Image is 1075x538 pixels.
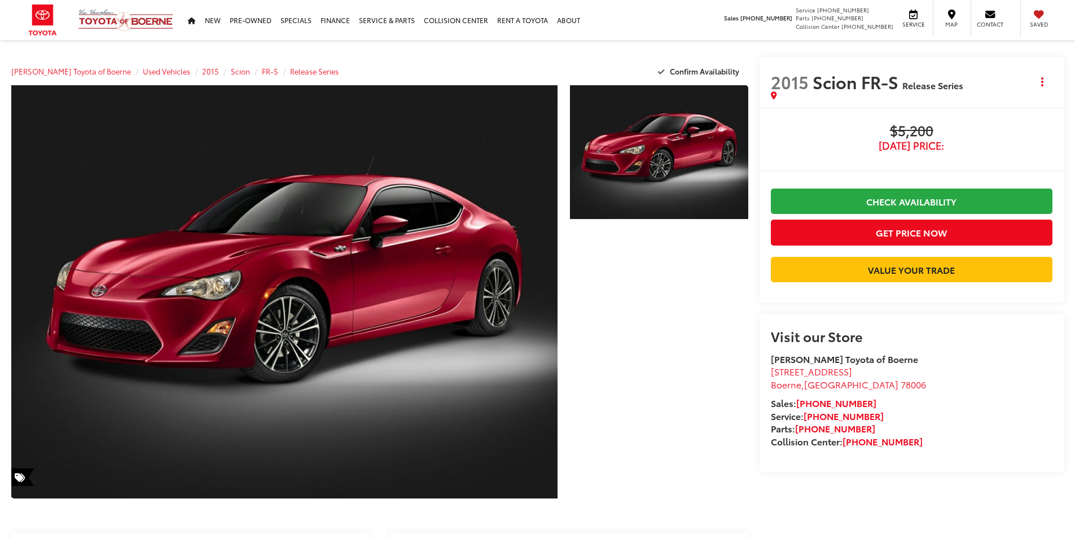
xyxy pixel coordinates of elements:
[841,22,893,30] span: [PHONE_NUMBER]
[771,378,801,391] span: Boerne
[202,66,219,76] a: 2015
[771,378,926,391] span: ,
[804,378,898,391] span: [GEOGRAPHIC_DATA]
[771,365,926,391] a: [STREET_ADDRESS] Boerne,[GEOGRAPHIC_DATA] 78006
[771,329,1052,343] h2: Visit our Store
[570,85,748,219] a: Expand Photo 1
[771,409,884,422] strong: Service:
[771,352,918,365] strong: [PERSON_NAME] Toyota of Boerne
[901,20,926,28] span: Service
[771,396,876,409] strong: Sales:
[771,365,852,378] span: [STREET_ADDRESS]
[568,84,749,220] img: 2015 Scion FR-S Release Series
[771,435,923,448] strong: Collision Center:
[771,123,1052,140] span: $5,200
[262,66,278,76] a: FR-S
[1041,77,1043,86] span: dropdown dots
[796,6,815,14] span: Service
[771,422,875,435] strong: Parts:
[771,69,809,94] span: 2015
[796,396,876,409] a: [PHONE_NUMBER]
[796,22,840,30] span: Collision Center
[11,85,558,498] a: Expand Photo 0
[843,435,923,448] a: [PHONE_NUMBER]
[795,422,875,435] a: [PHONE_NUMBER]
[231,66,250,76] a: Scion
[796,14,810,22] span: Parts
[6,83,563,501] img: 2015 Scion FR-S Release Series
[813,69,902,94] span: Scion FR-S
[11,468,34,486] span: Special
[902,78,963,91] span: Release Series
[977,20,1003,28] span: Contact
[78,8,174,32] img: Vic Vaughan Toyota of Boerne
[939,20,964,28] span: Map
[290,66,339,76] a: Release Series
[11,66,131,76] a: [PERSON_NAME] Toyota of Boerne
[771,189,1052,214] a: Check Availability
[817,6,869,14] span: [PHONE_NUMBER]
[771,220,1052,245] button: Get Price Now
[143,66,190,76] a: Used Vehicles
[771,257,1052,282] a: Value Your Trade
[740,14,792,22] span: [PHONE_NUMBER]
[1026,20,1051,28] span: Saved
[771,140,1052,151] span: [DATE] Price:
[1033,72,1052,91] button: Actions
[652,62,748,81] button: Confirm Availability
[901,378,926,391] span: 78006
[811,14,863,22] span: [PHONE_NUMBER]
[724,14,739,22] span: Sales
[804,409,884,422] a: [PHONE_NUMBER]
[670,66,739,76] span: Confirm Availability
